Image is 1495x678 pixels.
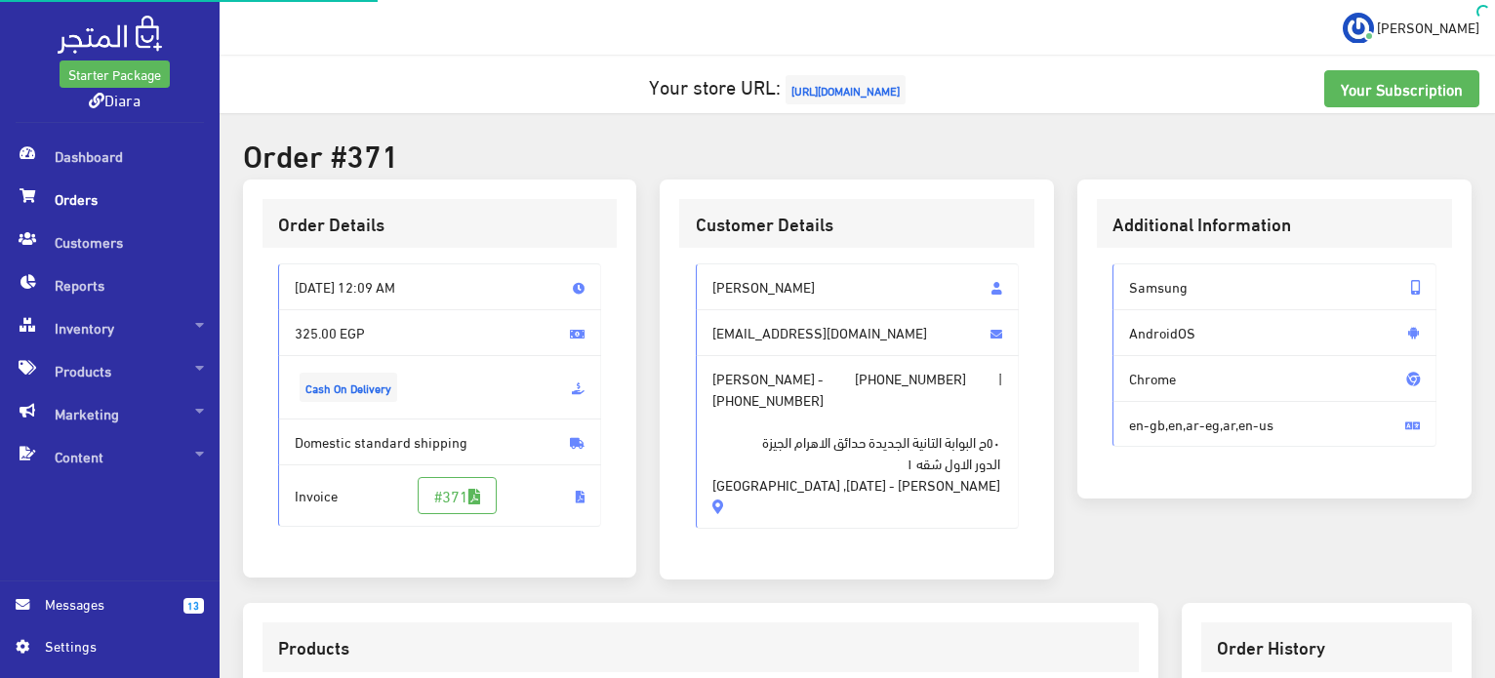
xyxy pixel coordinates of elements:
[16,135,204,178] span: Dashboard
[16,435,204,478] span: Content
[16,349,204,392] span: Products
[16,263,204,306] span: Reports
[60,60,170,88] a: Starter Package
[696,309,1020,356] span: [EMAIL_ADDRESS][DOMAIN_NAME]
[1343,13,1374,44] img: ...
[16,392,204,435] span: Marketing
[696,263,1020,310] span: [PERSON_NAME]
[278,638,1123,657] h3: Products
[89,85,141,113] a: Diara
[16,593,204,635] a: 13 Messages
[278,419,602,465] span: Domestic standard shipping
[1377,15,1479,39] span: [PERSON_NAME]
[278,464,602,527] span: Invoice
[1112,401,1436,448] span: en-gb,en,ar-eg,ar,en-us
[855,368,966,389] span: [PHONE_NUMBER]
[1112,309,1436,356] span: AndroidOS
[786,75,906,104] span: [URL][DOMAIN_NAME]
[1112,215,1436,233] h3: Additional Information
[243,137,1472,171] h2: Order #371
[58,16,162,54] img: .
[1217,638,1436,657] h3: Order History
[649,67,910,103] a: Your store URL:[URL][DOMAIN_NAME]
[278,263,602,310] span: [DATE] 12:09 AM
[696,355,1020,529] span: [PERSON_NAME] - |
[418,477,497,514] a: #371
[16,178,204,220] span: Orders
[183,598,204,614] span: 13
[45,593,168,615] span: Messages
[712,410,1000,495] span: ٥٠ح البوابة التانية الجديدة حدائق الاهرام الجيزة الدور الاول شقه ١ [PERSON_NAME] - [DATE], [GEOGR...
[16,306,204,349] span: Inventory
[1324,70,1479,107] a: Your Subscription
[278,215,602,233] h3: Order Details
[696,215,1020,233] h3: Customer Details
[278,309,602,356] span: 325.00 EGP
[712,389,824,411] span: [PHONE_NUMBER]
[16,635,204,666] a: Settings
[45,635,187,657] span: Settings
[300,373,397,402] span: Cash On Delivery
[16,220,204,263] span: Customers
[1112,355,1436,402] span: Chrome
[1112,263,1436,310] span: Samsung
[1343,12,1479,43] a: ... [PERSON_NAME]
